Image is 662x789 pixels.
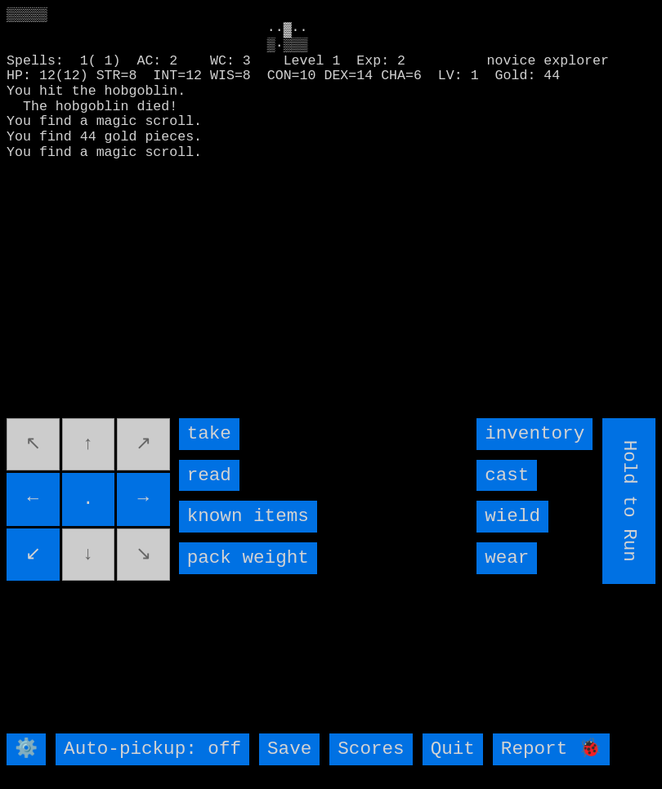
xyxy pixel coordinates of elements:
[476,418,593,450] input: inventory
[476,542,537,574] input: wear
[476,460,537,492] input: cast
[179,501,317,533] input: known items
[179,542,317,574] input: pack weight
[179,418,239,450] input: take
[602,418,655,584] input: Hold to Run
[7,733,46,765] input: ⚙️
[423,733,483,765] input: Quit
[259,733,320,765] input: Save
[62,473,115,526] input: .
[476,501,548,533] input: wield
[117,473,170,526] input: →
[7,8,655,403] larn: ▒▒▒▒▒ ··▓·· ▒·▒▒▒ Spells: 1( 1) AC: 2 WC: 3 Level 1 Exp: 2 novice explorer HP: 12(12) STR=8 INT=1...
[56,733,249,765] input: Auto-pickup: off
[329,733,412,765] input: Scores
[7,528,60,582] input: ↙
[179,460,239,492] input: read
[7,473,60,526] input: ←
[493,733,610,765] input: Report 🐞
